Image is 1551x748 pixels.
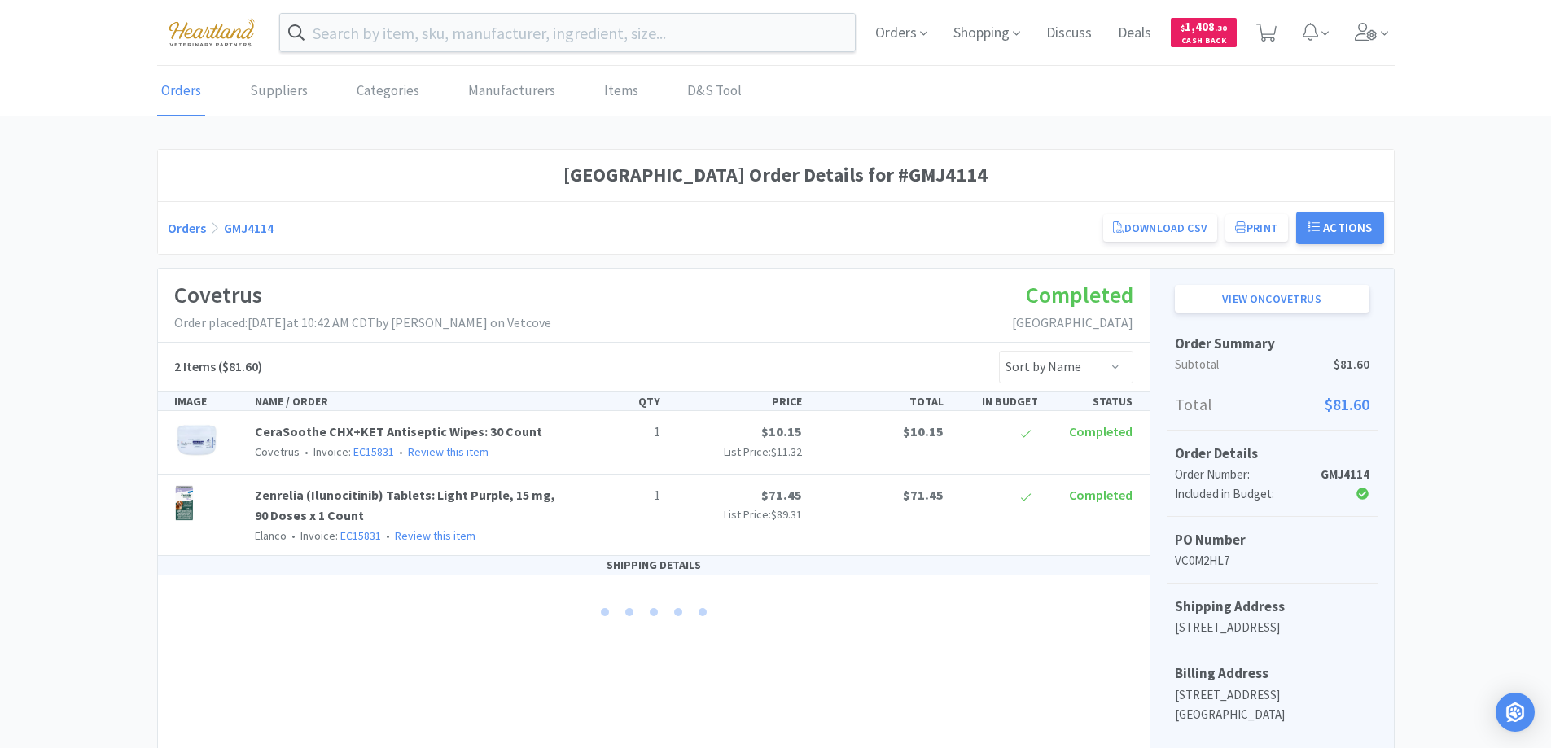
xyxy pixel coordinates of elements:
a: EC15831 [340,528,381,543]
span: $71.45 [761,487,802,503]
img: 98ea8c67f1e743c1ac68aca3a593037a_418462.png [174,422,220,457]
p: List Price: [673,505,802,523]
span: • [302,444,311,459]
span: . 30 [1215,23,1227,33]
strong: GMJ4114 [1321,466,1369,482]
span: Invoice: [287,528,381,543]
div: QTY [572,392,667,410]
a: $1,408.30Cash Back [1171,11,1237,55]
img: 98672b95a46d4bcb9d8566074431fbd4_749486.png [174,485,195,521]
p: Subtotal [1175,355,1369,374]
button: Print [1225,214,1288,242]
div: STATUS [1045,392,1139,410]
a: Manufacturers [464,67,559,116]
h5: Order Details [1175,443,1369,465]
h5: Billing Address [1175,663,1369,685]
span: • [289,528,298,543]
div: Order Number: [1175,465,1304,484]
a: Orders [168,220,206,236]
span: Cash Back [1181,37,1227,47]
span: $81.60 [1334,355,1369,374]
h5: Order Summary [1175,333,1369,355]
a: Items [600,67,642,116]
p: [STREET_ADDRESS] [1175,618,1369,637]
h5: ($81.60) [174,357,262,378]
a: Review this item [395,528,475,543]
span: $81.60 [1325,391,1369,418]
span: Completed [1069,487,1133,503]
p: Order placed: [DATE] at 10:42 AM CDT by [PERSON_NAME] on Vetcove [174,313,551,334]
h5: PO Number [1175,529,1369,551]
h1: [GEOGRAPHIC_DATA] Order Details for #GMJ4114 [168,160,1384,190]
p: [GEOGRAPHIC_DATA] [1175,705,1369,724]
a: D&S Tool [683,67,746,116]
div: Included in Budget: [1175,484,1304,504]
span: $89.31 [771,507,802,522]
span: Invoice: [300,444,394,459]
a: Suppliers [246,67,312,116]
button: Actions [1296,212,1384,244]
p: [STREET_ADDRESS] [1175,685,1369,705]
span: • [383,528,392,543]
p: [GEOGRAPHIC_DATA] [1012,313,1133,334]
span: $10.15 [761,423,802,440]
a: Zenrelia (Ilunocitinib) Tablets: Light Purple, 15 mg, 90 Doses x 1 Count [255,487,555,524]
span: $10.15 [903,423,944,440]
a: Orders [157,67,205,116]
a: GMJ4114 [224,220,274,236]
p: List Price: [673,443,802,461]
a: Discuss [1040,26,1098,41]
div: Open Intercom Messenger [1496,693,1535,732]
span: 1,408 [1181,19,1227,34]
span: 2 Items [174,358,216,374]
div: NAME / ORDER [248,392,572,410]
a: Deals [1111,26,1158,41]
input: Search by item, sku, manufacturer, ingredient, size... [280,14,856,51]
div: PRICE [667,392,808,410]
span: Covetrus [255,444,300,459]
div: SHIPPING DETAILS [158,556,1150,575]
a: View onCovetrus [1175,285,1369,313]
span: Completed [1069,423,1133,440]
a: CeraSoothe CHX+KET Antiseptic Wipes: 30 Count [255,423,542,440]
a: Review this item [408,444,489,459]
p: Total [1175,391,1369,418]
a: Download CSV [1103,214,1217,242]
a: EC15831 [353,444,394,459]
p: VC0M2HL7 [1175,551,1369,571]
h1: Covetrus [174,277,551,313]
div: IN BUDGET [950,392,1045,410]
div: TOTAL [808,392,950,410]
a: Categories [353,67,423,116]
h5: Shipping Address [1175,596,1369,618]
span: Elanco [255,528,287,543]
span: • [397,444,405,459]
span: $71.45 [903,487,944,503]
span: $ [1181,23,1185,33]
p: 1 [579,485,660,506]
p: 1 [579,422,660,443]
span: $11.32 [771,444,802,459]
div: IMAGE [168,392,249,410]
span: Completed [1026,280,1133,309]
img: cad7bdf275c640399d9c6e0c56f98fd2_10.png [157,10,266,55]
